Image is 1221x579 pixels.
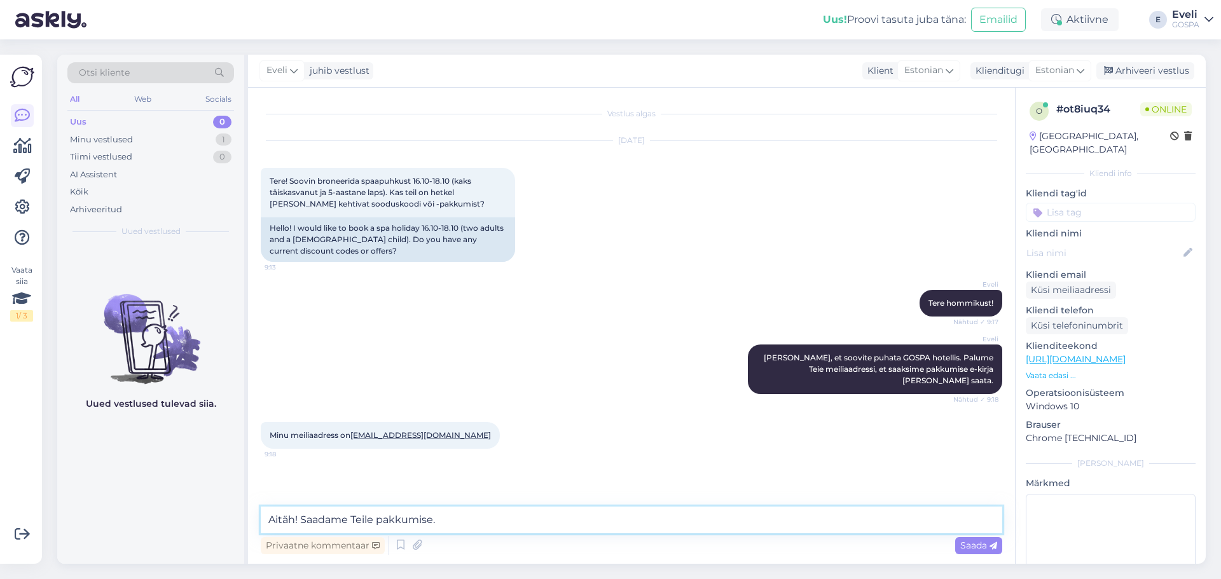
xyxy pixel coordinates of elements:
[1026,353,1126,365] a: [URL][DOMAIN_NAME]
[70,116,86,128] div: Uus
[132,91,154,107] div: Web
[1026,418,1196,432] p: Brauser
[971,8,1026,32] button: Emailid
[1026,203,1196,222] input: Lisa tag
[1026,168,1196,179] div: Kliendi info
[904,64,943,78] span: Estonian
[261,135,1002,146] div: [DATE]
[1056,102,1140,117] div: # ot8iuq34
[70,133,133,146] div: Minu vestlused
[862,64,893,78] div: Klient
[1026,400,1196,413] p: Windows 10
[1026,268,1196,282] p: Kliendi email
[1172,10,1199,20] div: Eveli
[57,271,244,386] img: No chats
[1026,187,1196,200] p: Kliendi tag'id
[86,397,216,411] p: Uued vestlused tulevad siia.
[1172,20,1199,30] div: GOSPA
[1026,386,1196,400] p: Operatsioonisüsteem
[350,430,491,440] a: [EMAIL_ADDRESS][DOMAIN_NAME]
[70,168,117,181] div: AI Assistent
[265,449,312,459] span: 9:18
[1041,8,1119,31] div: Aktiivne
[216,133,231,146] div: 1
[10,310,33,322] div: 1 / 3
[203,91,234,107] div: Socials
[10,65,34,89] img: Askly Logo
[1026,317,1128,334] div: Küsi telefoninumbrit
[1026,458,1196,469] div: [PERSON_NAME]
[951,317,998,327] span: Nähtud ✓ 9:17
[1096,62,1194,79] div: Arhiveeri vestlus
[121,226,181,237] span: Uued vestlused
[823,12,966,27] div: Proovi tasuta juba täna:
[1026,432,1196,445] p: Chrome [TECHNICAL_ID]
[951,395,998,404] span: Nähtud ✓ 9:18
[67,91,82,107] div: All
[951,280,998,289] span: Eveli
[1172,10,1213,30] a: EveliGOSPA
[305,64,369,78] div: juhib vestlust
[1026,304,1196,317] p: Kliendi telefon
[764,353,995,385] span: [PERSON_NAME], et soovite puhata GOSPA hotellis. Palume Teie meiliaadressi, et saaksime pakkumise...
[1026,477,1196,490] p: Märkmed
[261,537,385,554] div: Privaatne kommentaar
[70,203,122,216] div: Arhiveeritud
[261,217,515,262] div: Hello! I would like to book a spa holiday 16.10-18.10 (two adults and a [DEMOGRAPHIC_DATA] child)...
[960,540,997,551] span: Saada
[213,151,231,163] div: 0
[10,264,33,322] div: Vaata siia
[1035,64,1074,78] span: Estonian
[1036,106,1042,116] span: o
[70,151,132,163] div: Tiimi vestlused
[261,108,1002,119] div: Vestlus algas
[213,116,231,128] div: 0
[1026,227,1196,240] p: Kliendi nimi
[1026,246,1181,260] input: Lisa nimi
[928,298,993,308] span: Tere hommikust!
[1030,130,1170,156] div: [GEOGRAPHIC_DATA], [GEOGRAPHIC_DATA]
[823,13,847,25] b: Uus!
[1026,370,1196,381] p: Vaata edasi ...
[1026,282,1116,299] div: Küsi meiliaadressi
[265,262,312,272] span: 9:13
[951,334,998,344] span: Eveli
[1140,102,1192,116] span: Online
[70,186,88,198] div: Kõik
[970,64,1024,78] div: Klienditugi
[266,64,287,78] span: Eveli
[270,430,491,440] span: Minu meiliaadress on
[261,507,1002,533] textarea: Aitäh! Saadame Teile pakkumise.
[1026,339,1196,353] p: Klienditeekond
[270,176,485,208] span: Tere! Soovin broneerida spaapuhkust 16.10-18.10 (kaks täiskasvanut ja 5-aastane laps). Kas teil o...
[79,66,130,79] span: Otsi kliente
[1149,11,1167,29] div: E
